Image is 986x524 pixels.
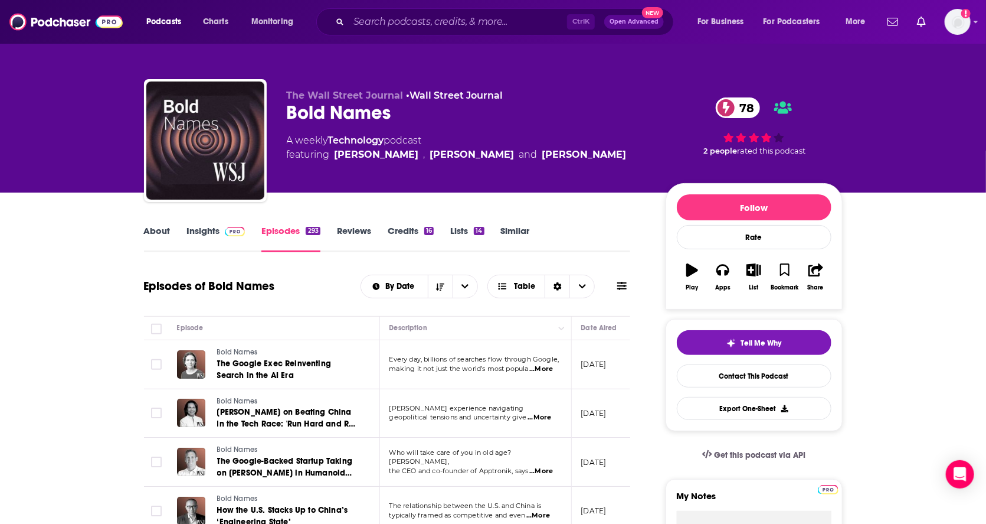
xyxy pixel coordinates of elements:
a: Episodes293 [261,225,320,252]
button: open menu [453,275,477,298]
button: open menu [243,12,309,31]
span: [PERSON_NAME] on Beating China in the Tech Race: 'Run Hard and Run Fast' [217,407,359,441]
span: Open Advanced [610,19,659,25]
button: Bookmark [769,256,800,298]
h2: Choose View [487,275,595,298]
a: Contact This Podcast [677,364,831,388]
button: Sort Direction [428,275,453,298]
button: Share [800,256,831,298]
div: Episode [177,321,204,335]
span: Toggle select row [151,408,162,418]
button: Column Actions [555,321,569,336]
button: open menu [837,12,880,31]
span: The Wall Street Journal [287,90,404,101]
span: , [424,148,425,162]
div: A weekly podcast [287,134,627,162]
span: Toggle select row [151,506,162,516]
div: List [749,284,759,291]
a: Show notifications dropdown [883,12,903,32]
button: Open AdvancedNew [604,15,664,29]
img: Bold Names [146,82,264,200]
p: [DATE] [581,506,607,516]
span: 2 people [704,147,738,155]
span: ...More [526,511,550,520]
img: tell me why sparkle [726,339,736,348]
div: Open Intercom Messenger [946,460,974,489]
div: Share [808,284,824,291]
span: More [846,14,866,30]
span: Logged in as rpearson [945,9,971,35]
span: The Google Exec Reinventing Search in the AI Era [217,359,332,380]
button: Show profile menu [945,9,971,35]
img: Podchaser - Follow, Share and Rate Podcasts [9,11,123,33]
button: Apps [707,256,738,298]
span: Monitoring [251,14,293,30]
a: The Google-Backed Startup Taking on [PERSON_NAME] in Humanoid Robotics [217,455,359,479]
button: Export One-Sheet [677,397,831,420]
button: tell me why sparkleTell Me Why [677,330,831,355]
a: About [144,225,171,252]
span: For Podcasters [764,14,820,30]
span: Bold Names [217,348,258,356]
span: Who will take care of you in old age? [PERSON_NAME], [389,448,511,466]
svg: Add a profile image [961,9,971,18]
div: 78 2 peoplerated this podcast [666,90,843,163]
h1: Episodes of Bold Names [144,279,275,294]
button: open menu [361,282,428,291]
p: [DATE] [581,359,607,369]
label: My Notes [677,490,831,511]
a: [PERSON_NAME] on Beating China in the Tech Race: 'Run Hard and Run Fast' [217,406,359,430]
span: rated this podcast [738,147,806,155]
span: New [642,7,663,18]
span: Bold Names [217,494,258,503]
span: The relationship between the U.S. and China is [389,502,542,510]
span: geopolitical tensions and uncertainty give [389,413,527,421]
span: Ctrl K [567,14,595,30]
button: open menu [756,12,837,31]
button: Follow [677,194,831,220]
a: Credits16 [388,225,434,252]
a: Charts [195,12,235,31]
a: Bold Names [217,396,359,407]
img: Podchaser Pro [225,227,245,236]
input: Search podcasts, credits, & more... [349,12,567,31]
span: Table [514,282,535,291]
span: ...More [529,467,553,476]
span: For Business [697,14,744,30]
span: Get this podcast via API [714,450,805,460]
div: 16 [424,227,434,235]
div: Description [389,321,427,335]
a: Show notifications dropdown [912,12,931,32]
span: Every day, billions of searches flow through Google, [389,355,559,363]
div: Search podcasts, credits, & more... [327,8,685,35]
div: Play [686,284,698,291]
a: Get this podcast via API [693,441,815,470]
span: featuring [287,148,627,162]
a: Bold Names [217,445,359,455]
p: [DATE] [581,408,607,418]
div: Date Aired [581,321,617,335]
span: Podcasts [146,14,181,30]
span: and [519,148,538,162]
div: Rate [677,225,831,249]
div: Apps [715,284,731,291]
h2: Choose List sort [361,275,478,298]
span: [PERSON_NAME] experience navigating [389,404,524,412]
div: 14 [474,227,484,235]
a: Wall Street Journal [410,90,503,101]
p: [DATE] [581,457,607,467]
a: Pro website [818,483,838,494]
div: Sort Direction [545,275,569,298]
span: Toggle select row [151,359,162,370]
a: Reviews [337,225,371,252]
a: Bold Names [217,347,359,358]
img: Podchaser Pro [818,485,838,494]
span: The Google-Backed Startup Taking on [PERSON_NAME] in Humanoid Robotics [217,456,352,490]
a: Similar [501,225,530,252]
div: Bookmark [771,284,798,291]
a: The Google Exec Reinventing Search in the AI Era [217,358,359,382]
button: open menu [138,12,196,31]
a: Jennifer Strong [542,148,627,162]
